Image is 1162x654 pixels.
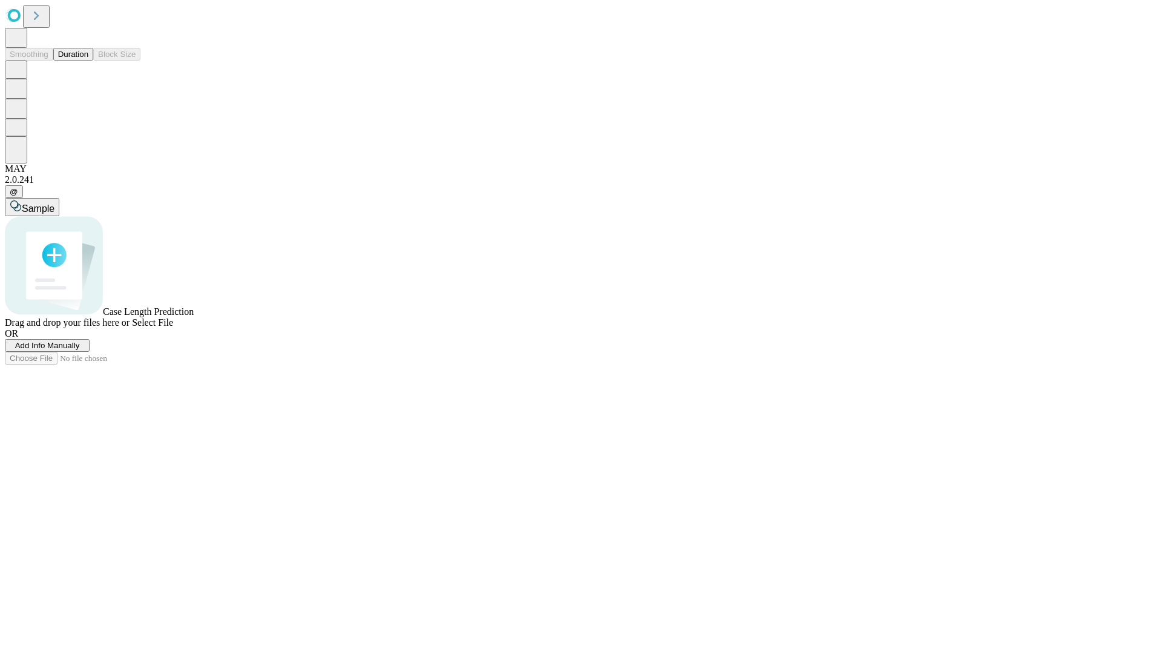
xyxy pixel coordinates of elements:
[5,198,59,216] button: Sample
[5,48,53,61] button: Smoothing
[5,185,23,198] button: @
[93,48,140,61] button: Block Size
[5,317,130,328] span: Drag and drop your files here or
[15,341,80,350] span: Add Info Manually
[5,174,1157,185] div: 2.0.241
[10,187,18,196] span: @
[22,203,54,214] span: Sample
[5,339,90,352] button: Add Info Manually
[53,48,93,61] button: Duration
[5,328,18,339] span: OR
[103,306,194,317] span: Case Length Prediction
[132,317,173,328] span: Select File
[5,163,1157,174] div: MAY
